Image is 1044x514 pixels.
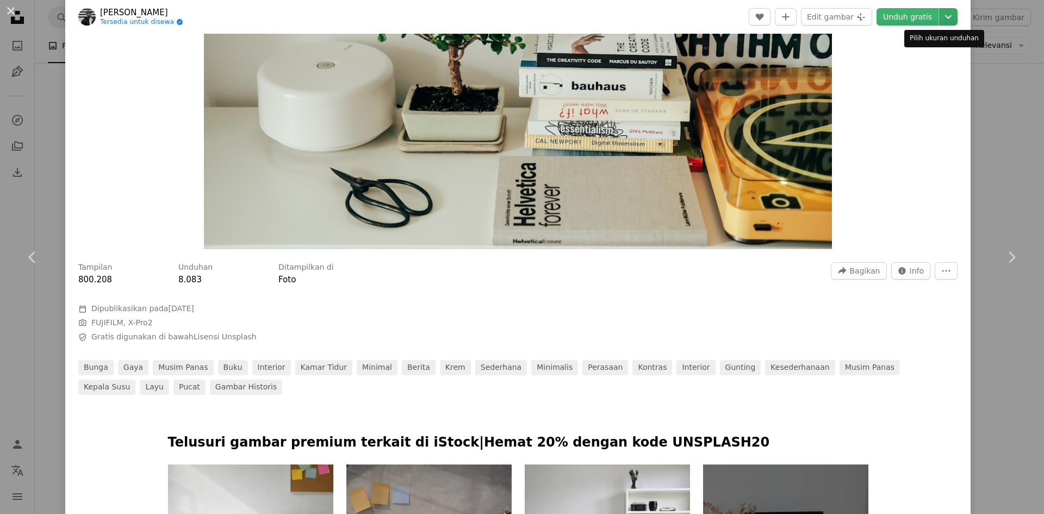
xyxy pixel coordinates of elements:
[252,360,291,375] a: Interior
[632,360,672,375] a: Kontras
[935,262,958,280] button: Tindakan Lainnya
[357,360,397,375] a: minimal
[801,8,872,26] button: Edit gambar
[168,434,868,451] p: Telusuri gambar premium terkait di iStock | Hemat 20% dengan kode UNSPLASH20
[173,380,206,395] a: pucat
[765,360,835,375] a: Kesederhanaan
[178,262,213,273] h3: Unduhan
[210,380,282,395] a: Gambar historis
[877,8,939,26] a: Unduh gratis
[979,205,1044,309] a: Berikutnya
[904,30,984,47] div: Pilih ukuran unduhan
[168,304,194,313] time: 16 September 2021 pukul 19.32.56 WIB
[278,262,334,273] h3: Ditampilkan di
[78,262,113,273] h3: Tampilan
[440,360,471,375] a: krem
[91,304,194,313] span: Dipublikasikan pada
[218,360,248,375] a: buku
[939,8,958,26] button: Pilih ukuran unduhan
[153,360,213,375] a: musim panas
[910,263,924,279] span: Info
[295,360,352,375] a: kamar tidur
[91,332,257,343] span: Gratis digunakan di bawah
[891,262,931,280] button: Statistik tentang gambar ini
[582,360,628,375] a: Perasaan
[100,18,183,27] a: Tersedia untuk disewa
[194,332,257,341] a: Lisensi Unsplash
[775,8,797,26] button: Tambahkan ke koleksi
[140,380,169,395] a: layu
[676,360,715,375] a: Interior
[78,8,96,26] img: Buka profil Thanos Pal
[78,380,135,395] a: kepala susu
[531,360,578,375] a: Minimalis
[402,360,436,375] a: Berita
[100,7,183,18] a: [PERSON_NAME]
[78,275,112,284] span: 800.208
[78,360,114,375] a: bunga
[178,275,202,284] span: 8.083
[475,360,527,375] a: sederhana
[849,263,880,279] span: Bagikan
[91,318,153,329] button: FUJIFILM, X-Pro2
[831,262,886,280] button: Bagikan gambar ini
[278,275,296,284] a: Foto
[749,8,770,26] button: Sukai
[720,360,761,375] a: gunting
[118,360,148,375] a: gaya
[840,360,900,375] a: musim panas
